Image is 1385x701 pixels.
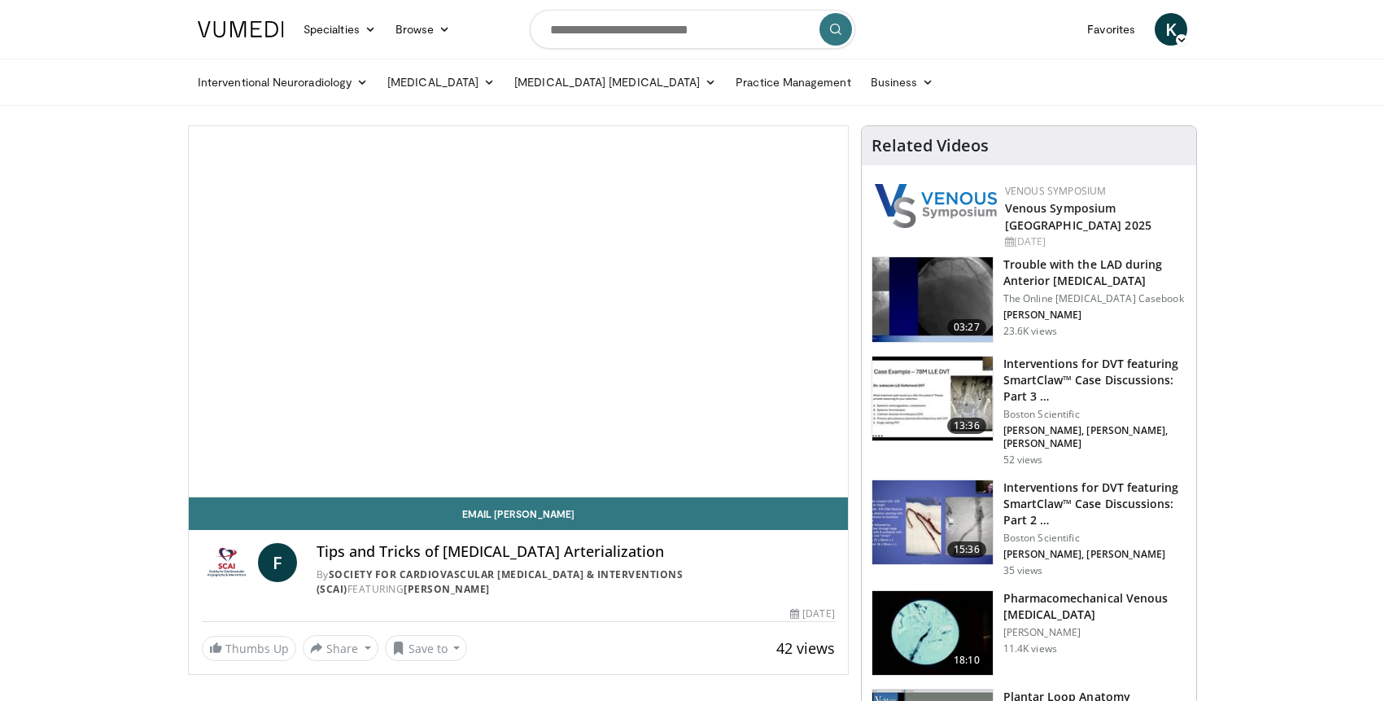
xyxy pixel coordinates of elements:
img: 2a48c003-e98e-48d3-b35d-cd884c9ceb83.150x105_q85_crop-smart_upscale.jpg [872,591,993,676]
img: c9201aff-c63c-4c30-aa18-61314b7b000e.150x105_q85_crop-smart_upscale.jpg [872,480,993,565]
h3: Pharmacomechanical Venous [MEDICAL_DATA] [1003,590,1186,623]
h3: Interventions for DVT featuring SmartClaw™ Case Discussions: Part 2 … [1003,480,1186,528]
div: [DATE] [1005,234,1183,249]
a: Business [861,66,944,99]
h3: Trouble with the LAD during Anterior [MEDICAL_DATA] [1003,256,1186,289]
a: Interventional Neuroradiology [188,66,378,99]
input: Search topics, interventions [530,10,855,49]
div: [DATE] [790,607,834,621]
a: 03:27 Trouble with the LAD during Anterior [MEDICAL_DATA] The Online [MEDICAL_DATA] Casebook [PER... [872,256,1186,343]
a: 15:36 Interventions for DVT featuring SmartClaw™ Case Discussions: Part 2 … Boston Scientific [PE... [872,480,1186,577]
a: Email [PERSON_NAME] [189,497,848,530]
a: [MEDICAL_DATA] [MEDICAL_DATA] [505,66,726,99]
div: By FEATURING [317,567,835,597]
a: K [1155,13,1187,46]
p: [PERSON_NAME] [1003,309,1186,322]
a: 18:10 Pharmacomechanical Venous [MEDICAL_DATA] [PERSON_NAME] 11.4K views [872,590,1186,677]
h4: Related Videos [872,136,989,156]
img: 38765b2d-a7cd-4379-b3f3-ae7d94ee6307.png.150x105_q85_autocrop_double_scale_upscale_version-0.2.png [875,184,997,228]
a: Society for Cardiovascular [MEDICAL_DATA] & Interventions (SCAI) [317,567,684,596]
a: Practice Management [726,66,860,99]
h4: Tips and Tricks of [MEDICAL_DATA] Arterialization [317,543,835,561]
p: 11.4K views [1003,642,1057,655]
a: Favorites [1077,13,1145,46]
p: [PERSON_NAME] [1003,626,1186,639]
p: 23.6K views [1003,325,1057,338]
p: [PERSON_NAME], [PERSON_NAME] [1003,548,1186,561]
p: Boston Scientific [1003,532,1186,545]
a: F [258,543,297,582]
a: [PERSON_NAME] [404,582,490,596]
img: Society for Cardiovascular Angiography & Interventions (SCAI) [202,543,251,582]
span: 03:27 [947,319,986,335]
p: The Online [MEDICAL_DATA] Casebook [1003,292,1186,305]
img: ABqa63mjaT9QMpl35hMDoxOmtxO3TYNt_2.150x105_q85_crop-smart_upscale.jpg [872,257,993,342]
span: 18:10 [947,652,986,668]
a: Browse [386,13,461,46]
a: Venous Symposium [1005,184,1107,198]
a: Venous Symposium [GEOGRAPHIC_DATA] 2025 [1005,200,1151,233]
span: 42 views [776,638,835,658]
p: 35 views [1003,564,1043,577]
video-js: Video Player [189,126,848,497]
img: VuMedi Logo [198,21,284,37]
button: Share [303,635,378,661]
a: [MEDICAL_DATA] [378,66,505,99]
span: 15:36 [947,541,986,558]
img: c7c8053f-07ab-4f92-a446-8a4fb167e281.150x105_q85_crop-smart_upscale.jpg [872,357,993,441]
a: Thumbs Up [202,636,296,661]
span: 13:36 [947,418,986,434]
h3: Interventions for DVT featuring SmartClaw™ Case Discussions: Part 3 … [1003,356,1186,405]
button: Save to [385,635,468,661]
p: 52 views [1003,453,1043,467]
a: Specialties [294,13,386,46]
p: Boston Scientific [1003,408,1186,421]
p: [PERSON_NAME], [PERSON_NAME], [PERSON_NAME] [1003,424,1186,450]
a: 13:36 Interventions for DVT featuring SmartClaw™ Case Discussions: Part 3 … Boston Scientific [PE... [872,356,1186,467]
